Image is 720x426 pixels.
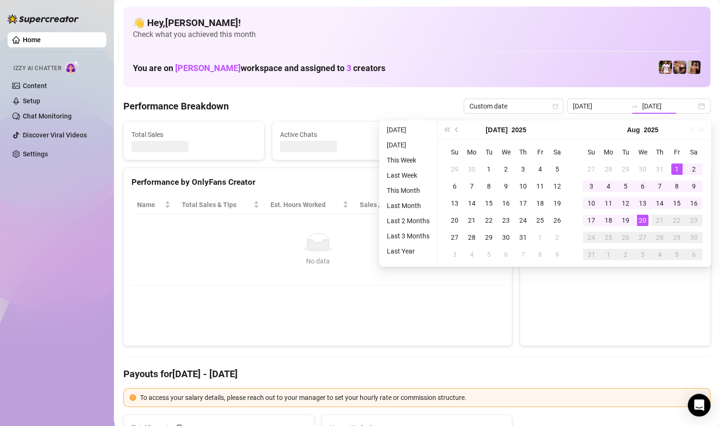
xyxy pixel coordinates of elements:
div: Performance by OnlyFans Creator [131,176,504,189]
a: Home [23,36,41,44]
th: Total Sales & Tips [176,196,265,214]
h1: You are on workspace and assigned to creators [133,63,385,73]
img: AI Chatter [65,60,80,74]
span: Name [137,199,163,210]
h4: Payouts for [DATE] - [DATE] [123,367,711,381]
img: Zach [687,61,701,74]
th: Chat Conversion [421,196,505,214]
a: Discover Viral Videos [23,131,87,139]
a: Settings [23,150,48,158]
input: Start date [573,101,627,111]
span: Check what you achieved this month [133,29,701,40]
h4: 👋 Hey, [PERSON_NAME] ! [133,16,701,29]
span: Izzy AI Chatter [13,64,61,73]
span: 3 [346,63,351,73]
span: Messages Sent [429,129,554,140]
div: No data [141,256,495,266]
a: Chat Monitoring [23,112,72,120]
img: logo-BBDzfeDw.svg [8,14,79,24]
span: Total Sales & Tips [182,199,252,210]
img: Osvaldo [673,61,686,74]
span: exclamation-circle [130,394,136,401]
div: Open Intercom Messenger [688,394,711,417]
span: [PERSON_NAME] [175,63,241,73]
span: Chat Conversion [427,199,491,210]
span: swap-right [631,102,638,110]
th: Name [131,196,176,214]
span: Custom date [469,99,558,113]
span: Sales / Hour [360,199,408,210]
div: Sales by OnlyFans Creator [528,176,702,189]
span: Total Sales [131,129,256,140]
th: Sales / Hour [354,196,421,214]
div: To access your salary details, please reach out to your manager to set your hourly rate or commis... [140,392,704,403]
span: calendar [552,103,558,109]
span: to [631,102,638,110]
a: Setup [23,97,40,105]
a: Content [23,82,47,90]
input: End date [642,101,696,111]
h4: Performance Breakdown [123,100,229,113]
img: Hector [659,61,672,74]
div: Est. Hours Worked [271,199,341,210]
span: Active Chats [280,129,405,140]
